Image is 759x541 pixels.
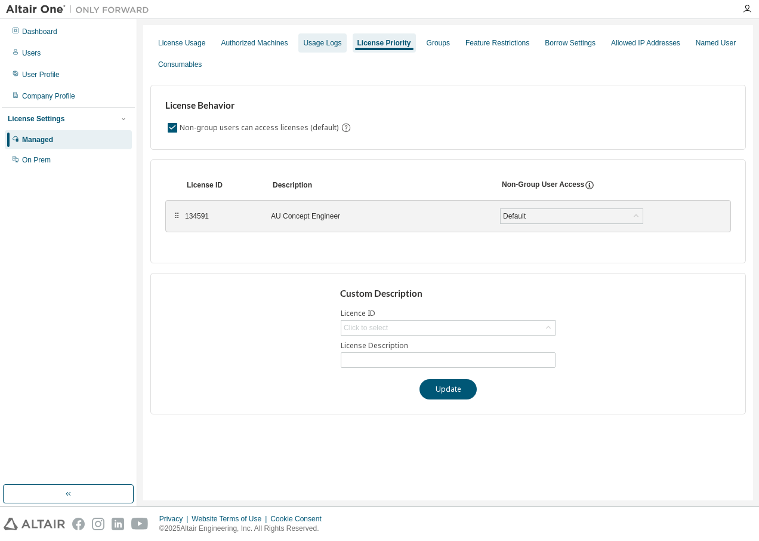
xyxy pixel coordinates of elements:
div: Default [501,209,643,223]
svg: By default any user not assigned to any group can access any license. Turn this setting off to di... [341,122,351,133]
div: Consumables [158,60,202,69]
div: Usage Logs [303,38,341,48]
div: User Profile [22,70,60,79]
div: Dashboard [22,27,57,36]
img: Altair One [6,4,155,16]
h3: Custom Description [340,288,557,300]
img: linkedin.svg [112,518,124,530]
div: 134591 [185,211,257,221]
img: youtube.svg [131,518,149,530]
label: Non-group users can access licenses (default) [180,121,341,135]
label: Licence ID [341,309,556,318]
label: License Description [341,341,556,351]
button: Update [419,379,477,399]
div: Click to select [344,323,388,333]
div: On Prem [22,155,51,165]
div: Cookie Consent [270,514,328,524]
h3: License Behavior [165,100,350,112]
div: Feature Restrictions [465,38,529,48]
div: AU Concept Engineer [271,211,486,221]
div: Authorized Machines [221,38,288,48]
div: Company Profile [22,91,75,101]
div: License Usage [158,38,205,48]
div: License Priority [357,38,411,48]
div: Managed [22,135,53,145]
div: Description [273,180,488,190]
div: Privacy [159,514,192,524]
div: Named User [696,38,736,48]
div: Default [501,210,527,223]
div: Website Terms of Use [192,514,270,524]
div: Users [22,48,41,58]
img: altair_logo.svg [4,518,65,530]
div: Click to select [341,321,555,335]
div: License ID [187,180,258,190]
div: Groups [427,38,450,48]
div: ⠿ [173,211,180,221]
img: facebook.svg [72,518,85,530]
div: Non-Group User Access [502,180,584,190]
div: License Settings [8,114,64,124]
div: Allowed IP Addresses [611,38,680,48]
img: instagram.svg [92,518,104,530]
p: © 2025 Altair Engineering, Inc. All Rights Reserved. [159,524,329,534]
div: Borrow Settings [545,38,596,48]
